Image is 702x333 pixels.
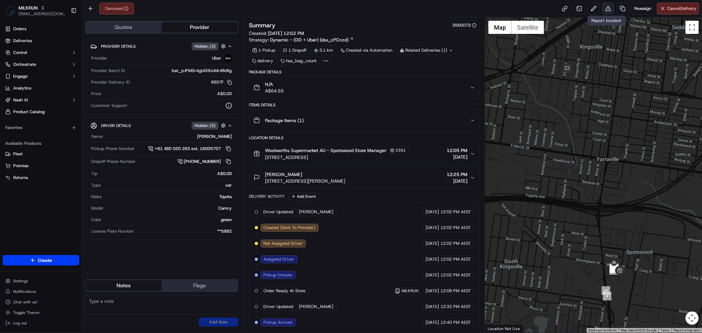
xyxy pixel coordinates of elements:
span: Chat with us! [13,299,37,305]
div: Available Products [3,138,79,149]
div: has_bag_count [278,56,320,65]
span: Assigned Driver [264,256,295,262]
button: Orchestrate [3,59,79,70]
span: bat_pJPMSr4gUiS9JvMr4fkIKg [172,68,232,74]
span: Nash AI [13,97,28,103]
div: green [104,217,232,223]
span: Order Ready At Store [264,288,306,294]
button: [EMAIL_ADDRESS][DOMAIN_NAME] [18,11,65,16]
span: +61 480 020 263 ext. 16005707 [155,146,221,152]
a: Orders [3,24,79,34]
div: Location Not Live [485,324,523,333]
a: Report a map error [674,328,700,332]
img: uber-new-logo.jpeg [224,54,232,62]
a: Fleet [5,151,77,157]
span: License Plate Number [91,228,134,234]
span: Cancel Delivery [667,6,696,12]
button: Chat with us! [3,297,79,307]
span: Provider Batch ID [91,68,125,74]
button: Control [3,47,79,58]
div: 3.1 km [311,46,336,55]
span: Created: [249,30,304,37]
span: A$64.55 [265,88,284,94]
div: Report Incident [588,16,626,26]
span: Model [91,205,103,211]
img: MILKRUN [5,5,16,16]
button: Log out [3,319,79,328]
span: Tip [91,171,97,177]
span: Settings [13,278,28,284]
span: Orders [13,26,26,32]
span: Notifications [13,289,36,294]
button: Toggle Theme [3,308,79,317]
span: [PERSON_NAME] [299,304,334,310]
span: Not Assigned Driver [264,241,303,246]
button: Hidden (3) [192,42,227,50]
span: Create [38,257,52,264]
button: Woolworths Supermarket AU - Spotswood Store Manager3391[STREET_ADDRESS]12:05 PM[DATE] [249,143,479,165]
span: 12:40 PM AEST [440,320,471,325]
div: 11 [602,286,610,295]
button: Fleet [3,149,79,159]
span: Returns [13,175,28,181]
button: Quotes [86,22,162,33]
div: Canceled [99,3,134,14]
div: [PERSON_NAME] [105,134,232,140]
button: N/AA$64.55 [249,77,479,98]
div: Related Deliveries (1) [397,46,456,55]
button: Keyboard shortcuts [588,328,617,333]
button: Engage [3,71,79,82]
span: 12:08 PM AEST [440,288,471,294]
span: 12:05 PM [447,147,467,154]
span: 12:32 PM AEST [440,304,471,310]
a: +61 480 020 263 ext. 16005707 [148,145,232,152]
button: Reassign [631,3,654,14]
span: Driver Updated [264,209,294,215]
button: Settings [3,276,79,286]
span: [DATE] [447,178,467,184]
div: Favorites [3,122,79,133]
span: Pickup Enroute [264,272,293,278]
span: Engage [13,73,28,79]
span: Pickup Arrived [264,320,293,325]
button: [PERSON_NAME][STREET_ADDRESS][PERSON_NAME]12:25 PM[DATE] [249,167,479,188]
span: [DATE] [426,320,439,325]
button: Show street map [488,21,511,34]
span: 12:02 PM AEST [440,272,471,278]
button: Add Event [289,192,318,200]
span: Driver Updated [264,304,294,310]
button: [PHONE_NUMBER] [177,158,232,165]
span: [DATE] [426,288,439,294]
button: CancelDelivery [657,3,699,14]
span: Deliveries [13,38,32,44]
img: Google [487,324,508,333]
button: Flags [162,280,238,291]
span: Product Catalog [13,109,45,115]
span: Provider Details [101,44,136,49]
span: Price [91,91,101,97]
span: Control [13,50,27,56]
span: Type [91,182,101,188]
span: Woolworths Supermarket AU - Spotswood Store Manager [265,147,387,154]
span: Customer Support [91,103,127,109]
span: Uber [212,55,221,61]
a: Analytics [3,83,79,93]
span: Orchestrate [13,62,36,67]
span: Color [91,217,101,223]
a: Open this area in Google Maps (opens a new window) [487,324,508,333]
span: [PHONE_NUMBER] [184,159,221,165]
span: Dropoff Phone Number [91,159,136,165]
button: MILKRUNMILKRUN[EMAIL_ADDRESS][DOMAIN_NAME] [3,3,68,18]
div: 4 [603,292,611,300]
span: 12:02 PM AEST [440,256,471,262]
div: Delivery Activity [249,194,285,199]
a: Dynamic - (DD + Uber) (dss_cPCnzd) [270,37,354,43]
span: [DATE] [426,241,439,246]
span: 3391 [396,148,406,153]
span: Hidden ( 3 ) [195,43,216,49]
a: Deliveries [3,36,79,46]
span: 12:02 PM AEST [440,225,471,231]
button: Create [3,255,79,266]
span: N/A [265,81,284,88]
